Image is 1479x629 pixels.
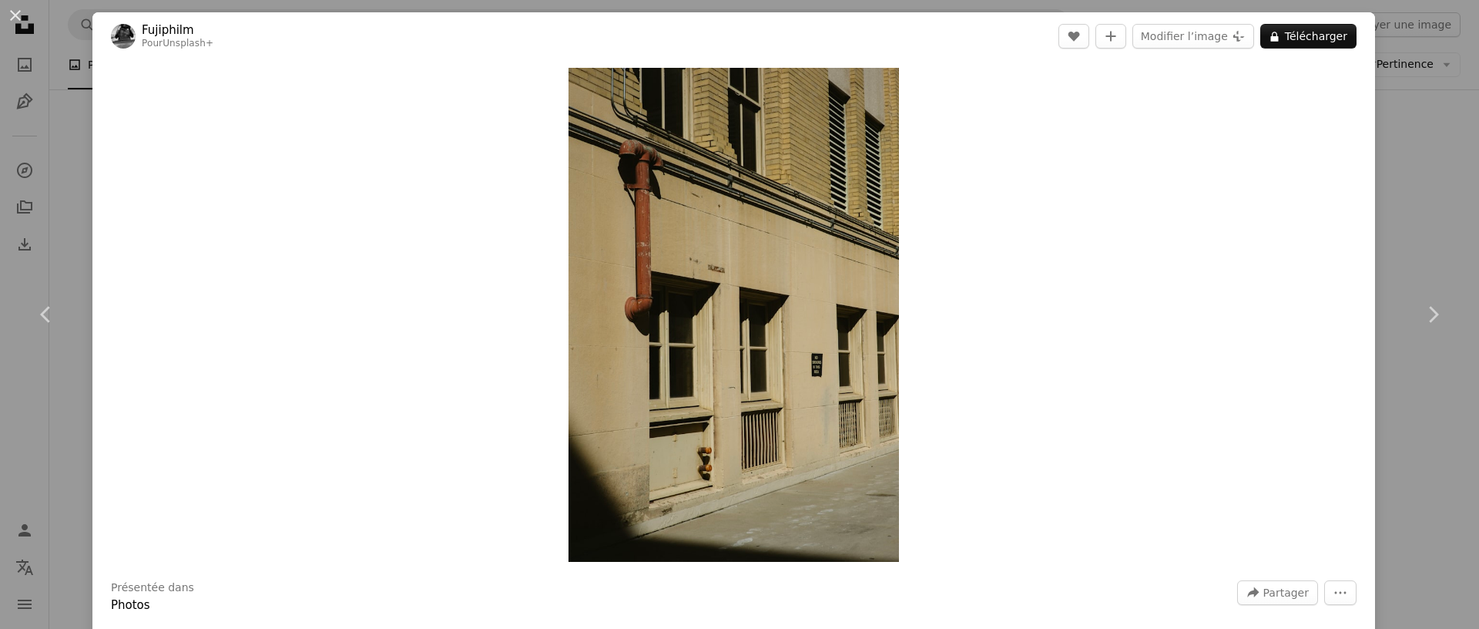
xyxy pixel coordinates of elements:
[1387,240,1479,388] a: Suivant
[1132,24,1254,49] button: Modifier l’image
[1058,24,1089,49] button: J’aime
[111,24,136,49] img: Accéder au profil de Fujiphilm
[1095,24,1126,49] button: Ajouter à la collection
[1237,580,1318,605] button: Partager cette image
[1324,580,1357,605] button: Plus d’actions
[568,68,898,562] img: Extérieur du bâtiment avec des fenêtres et un tuyau rouillé.
[142,22,213,38] a: Fujiphilm
[1263,581,1309,604] span: Partager
[568,68,898,562] button: Zoom sur cette image
[111,580,194,596] h3: Présentée dans
[111,598,150,612] a: Photos
[142,38,213,50] div: Pour
[1260,24,1357,49] button: Télécharger
[163,38,213,49] a: Unsplash+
